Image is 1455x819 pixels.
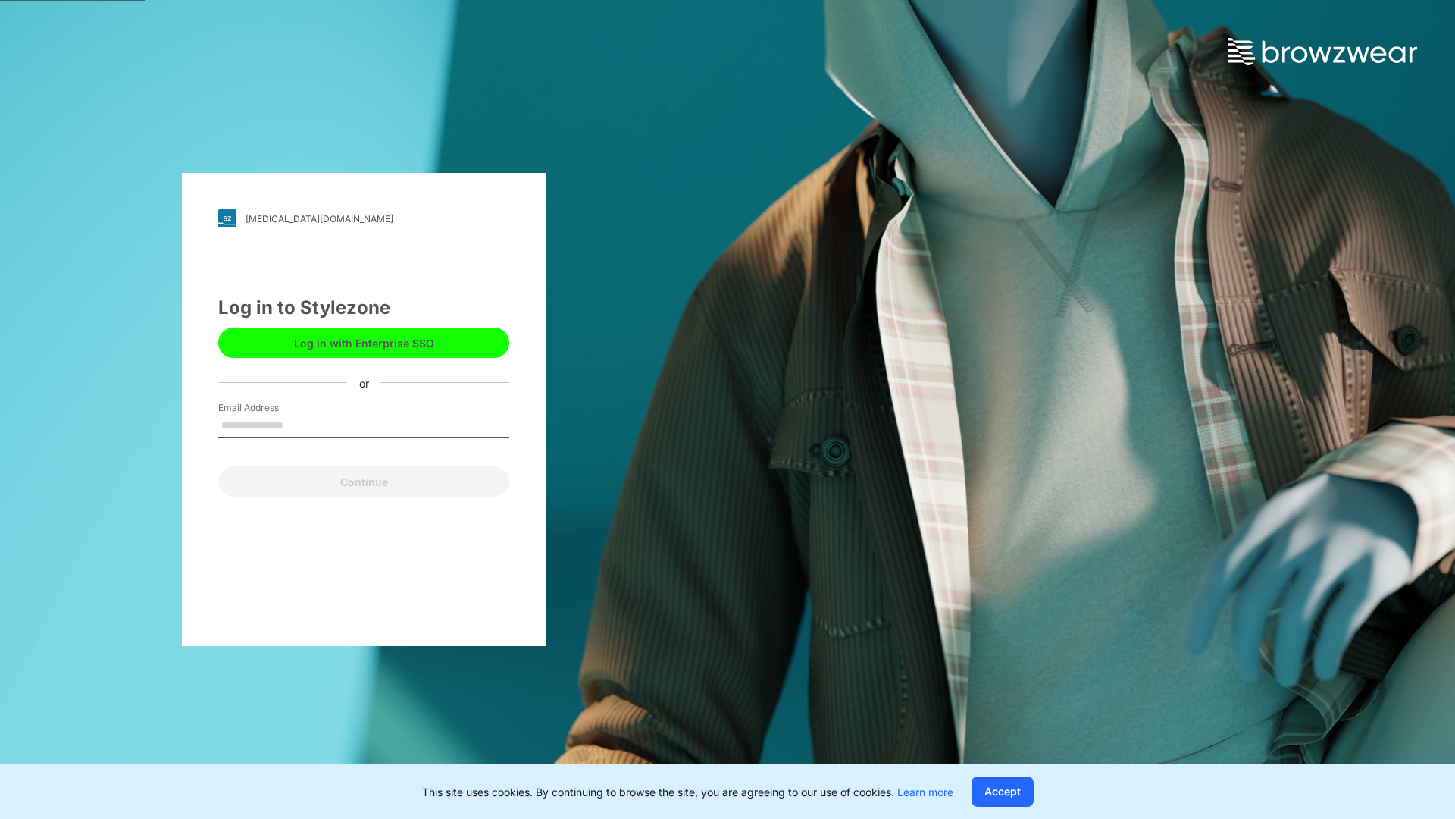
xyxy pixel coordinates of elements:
[218,209,509,227] a: [MEDICAL_DATA][DOMAIN_NAME]
[218,209,236,227] img: svg+xml;base64,PHN2ZyB3aWR0aD0iMjgiIGhlaWdodD0iMjgiIHZpZXdCb3g9IjAgMCAyOCAyOCIgZmlsbD0ibm9uZSIgeG...
[246,213,393,224] div: [MEDICAL_DATA][DOMAIN_NAME]
[972,777,1034,807] button: Accept
[218,401,324,415] label: Email Address
[218,294,509,322] div: Log in to Stylezone
[1228,38,1417,65] img: browzwear-logo.73288ffb.svg
[218,328,509,358] button: Log in with Enterprise SSO
[897,786,953,799] a: Learn more
[347,375,381,391] div: or
[422,784,953,800] p: This site uses cookies. By continuing to browse the site, you are agreeing to our use of cookies.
